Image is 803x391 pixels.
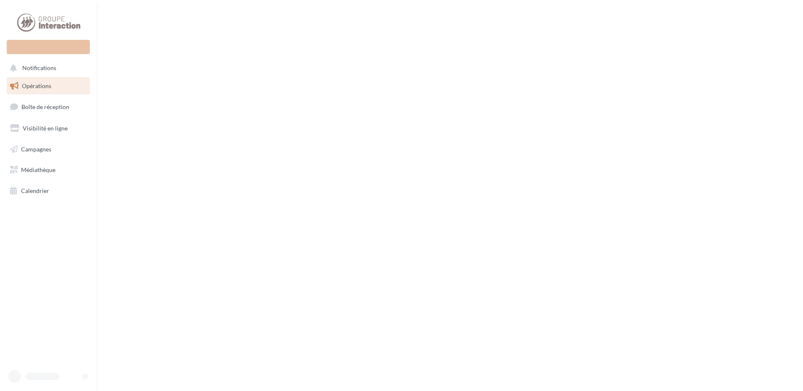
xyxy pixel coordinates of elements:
[21,187,49,194] span: Calendrier
[7,40,90,54] div: Nouvelle campagne
[21,103,69,110] span: Boîte de réception
[5,98,92,116] a: Boîte de réception
[5,182,92,200] a: Calendrier
[22,82,51,89] span: Opérations
[23,125,68,132] span: Visibilité en ligne
[5,77,92,95] a: Opérations
[5,141,92,158] a: Campagnes
[5,161,92,179] a: Médiathèque
[5,120,92,137] a: Visibilité en ligne
[21,145,51,152] span: Campagnes
[21,166,55,173] span: Médiathèque
[22,65,56,72] span: Notifications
